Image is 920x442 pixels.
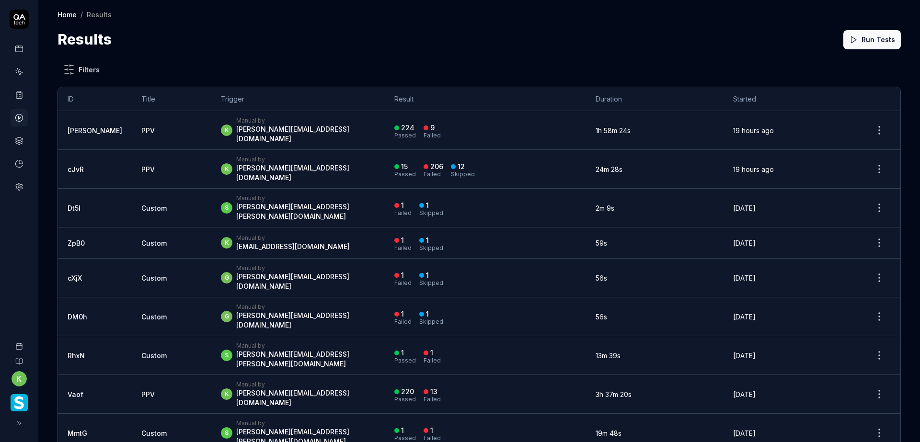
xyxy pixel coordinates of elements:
div: Manual by [236,303,375,311]
div: 220 [401,387,414,396]
div: Failed [424,397,441,402]
button: Run Tests [843,30,901,49]
a: DM0h [68,313,87,321]
div: Manual by [236,381,375,388]
span: s [221,350,232,361]
a: PPV [141,165,155,173]
span: Custom [141,239,167,247]
div: Passed [394,133,416,138]
div: Failed [424,171,443,177]
a: Book a call with us [4,335,34,350]
button: k [11,371,27,386]
time: 13m 39s [596,351,621,360]
th: Title [132,87,211,111]
time: [DATE] [733,239,756,247]
time: 19m 48s [596,429,621,437]
a: RhxN [68,351,85,360]
div: Passed [394,171,416,177]
div: Failed [394,280,412,286]
div: Skipped [419,280,443,286]
a: Dt5l [68,204,80,212]
h1: Results [57,29,112,50]
div: Passed [394,358,416,363]
a: ZpB0 [68,239,85,247]
div: Results [87,10,112,19]
span: k [221,388,232,400]
div: 9 [430,124,435,132]
span: g [221,272,232,283]
th: Trigger [211,87,385,111]
div: 1 [430,426,433,435]
div: Failed [424,435,441,441]
time: [DATE] [733,274,756,282]
a: Vaof [68,390,83,398]
div: Passed [394,435,416,441]
time: 3h 37m 20s [596,390,632,398]
time: 2m 9s [596,204,614,212]
span: g [221,311,232,322]
div: [PERSON_NAME][EMAIL_ADDRESS][PERSON_NAME][DOMAIN_NAME] [236,350,375,369]
div: / [80,10,83,19]
time: 56s [596,313,607,321]
div: [PERSON_NAME][EMAIL_ADDRESS][DOMAIN_NAME] [236,388,375,408]
button: Filters [57,60,105,79]
div: 1 [426,236,429,245]
div: 1 [401,426,404,435]
div: [PERSON_NAME][EMAIL_ADDRESS][PERSON_NAME][DOMAIN_NAME] [236,202,375,221]
div: [PERSON_NAME][EMAIL_ADDRESS][DOMAIN_NAME] [236,125,375,144]
button: Smartlinx Logo [4,386,34,413]
a: Home [57,10,77,19]
th: Started [724,87,858,111]
a: MmtG [68,429,87,437]
a: cXjX [68,274,82,282]
span: k [221,163,232,175]
div: Failed [394,245,412,251]
div: Failed [394,319,412,325]
div: Manual by [236,117,375,125]
div: 1 [401,236,404,245]
div: Manual by [236,194,375,202]
div: 206 [430,162,443,171]
a: PPV [141,126,155,135]
div: 224 [401,124,414,132]
div: 1 [430,349,433,357]
a: cJvR [68,165,84,173]
time: 1h 58m 24s [596,126,631,135]
span: Custom [141,351,167,360]
div: Manual by [236,234,350,242]
th: Duration [586,87,723,111]
span: Custom [141,313,167,321]
div: 12 [458,162,465,171]
th: ID [58,87,132,111]
div: Skipped [419,210,443,216]
div: 13 [430,387,437,396]
div: [EMAIL_ADDRESS][DOMAIN_NAME] [236,242,350,251]
span: Custom [141,274,167,282]
div: 1 [401,310,404,318]
div: Failed [424,133,441,138]
div: Passed [394,397,416,402]
div: Manual by [236,156,375,163]
div: Manual by [236,342,375,350]
time: [DATE] [733,204,756,212]
div: 1 [401,201,404,210]
span: Custom [141,429,167,437]
div: 1 [426,201,429,210]
th: Result [385,87,586,111]
time: 59s [596,239,607,247]
div: Skipped [451,171,475,177]
time: 24m 28s [596,165,622,173]
time: [DATE] [733,313,756,321]
span: s [221,427,232,439]
a: [PERSON_NAME] [68,126,122,135]
div: Skipped [419,245,443,251]
div: Manual by [236,419,375,427]
div: Failed [394,210,412,216]
div: 1 [401,349,404,357]
time: [DATE] [733,351,756,360]
span: k [221,125,232,136]
a: PPV [141,390,155,398]
div: 1 [401,271,404,280]
div: 1 [426,310,429,318]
